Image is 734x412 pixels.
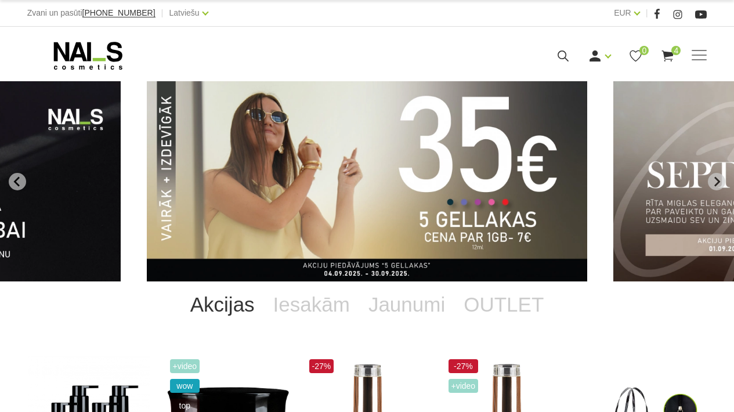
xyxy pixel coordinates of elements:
a: EUR [614,6,631,20]
a: Jaunumi [359,281,454,328]
a: Iesakām [264,281,359,328]
a: Latviešu [169,6,200,20]
span: -27% [449,359,479,373]
button: Next slide [708,173,725,190]
span: +Video [170,359,200,373]
a: [PHONE_NUMBER] [82,9,156,17]
span: -27% [309,359,334,373]
a: 0 [628,49,643,63]
span: | [646,6,648,20]
span: 0 [639,46,649,55]
span: 4 [671,46,681,55]
span: wow [170,379,200,393]
span: | [161,6,164,20]
span: [PHONE_NUMBER] [82,8,156,17]
a: 4 [660,49,675,63]
a: OUTLET [454,281,553,328]
button: Go to last slide [9,173,26,190]
a: Akcijas [181,281,264,328]
div: Zvani un pasūti [27,6,156,20]
span: +Video [449,379,479,393]
li: 1 of 12 [147,81,587,281]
